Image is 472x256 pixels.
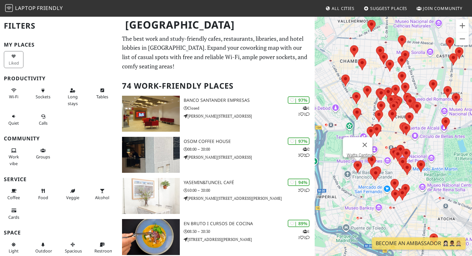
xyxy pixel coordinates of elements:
[298,105,310,117] p: 1 1 1
[122,137,180,173] img: Osom Coffee House
[288,137,310,145] div: | 97%
[118,96,315,132] a: Banco Santander Empresas | 97% 111 Banco Santander Empresas Closed [PERSON_NAME][STREET_ADDRESS]
[8,120,19,126] span: Quiet
[118,178,315,214] a: yasemin&tuncel café | 94% 21 yasemin&tuncel café 10:00 – 20:00 [PERSON_NAME][STREET_ADDRESS][PERS...
[4,145,23,169] button: Work vibe
[9,154,19,166] span: People working
[15,4,36,12] span: Laptop
[4,85,23,102] button: Wi-Fi
[92,186,112,203] button: Alcohol
[184,228,315,234] p: 08:30 – 20:30
[92,85,112,102] button: Tables
[39,120,48,126] span: Video/audio calls
[4,205,23,222] button: Cards
[423,5,462,11] span: Join Community
[323,3,357,14] a: All Cities
[4,136,114,142] h3: Community
[298,146,310,158] p: 2 3 2
[65,248,82,254] span: Spacious
[35,248,52,254] span: Outdoor area
[184,154,315,160] p: [PERSON_NAME][STREET_ADDRESS]
[94,248,113,254] span: Restroom
[122,34,311,71] p: The best work and study-friendly cafes, restaurants, libraries, and hotel lobbies in [GEOGRAPHIC_...
[347,153,372,157] a: Watts Cantina
[456,19,469,32] button: Zoom in
[184,180,315,185] h3: yasemin&tuncel café
[361,3,410,14] a: Suggest Places
[122,76,311,96] h2: 74 Work-Friendly Places
[4,230,114,236] h3: Space
[414,3,465,14] a: Join Community
[370,5,407,11] span: Suggest Places
[298,228,310,241] p: 1 1 1
[66,195,79,200] span: Veggie
[96,94,108,100] span: Work-friendly tables
[4,111,23,128] button: Quiet
[184,139,315,144] h3: Osom Coffee House
[33,186,53,203] button: Food
[5,3,63,14] a: LaptopFriendly LaptopFriendly
[120,16,314,34] h1: [GEOGRAPHIC_DATA]
[63,186,83,203] button: Veggie
[288,220,310,227] div: | 89%
[298,187,310,193] p: 2 1
[332,5,354,11] span: All Cities
[118,219,315,255] a: EN BRUTO I CURSOS DE COCINA | 89% 111 EN BRUTO I CURSOS DE COCINA 08:30 – 20:30 [STREET_ADDRESS][...
[118,137,315,173] a: Osom Coffee House | 97% 232 Osom Coffee House 08:00 – 20:00 [PERSON_NAME][STREET_ADDRESS]
[122,178,180,214] img: yasemin&tuncel café
[33,145,53,162] button: Groups
[288,179,310,186] div: | 94%
[8,214,19,220] span: Credit cards
[36,94,50,100] span: Power sockets
[9,248,19,254] span: Natural light
[184,146,315,152] p: 08:00 – 20:00
[33,111,53,128] button: Calls
[68,94,78,106] span: Long stays
[37,4,63,12] span: Friendly
[184,195,315,201] p: [PERSON_NAME][STREET_ADDRESS][PERSON_NAME]
[36,154,50,160] span: Group tables
[288,96,310,104] div: | 97%
[95,195,109,200] span: Alcohol
[63,85,83,109] button: Long stays
[184,236,315,243] p: [STREET_ADDRESS][PERSON_NAME]
[4,42,114,48] h3: My Places
[4,75,114,82] h3: Productivity
[33,85,53,102] button: Sockets
[184,113,315,119] p: [PERSON_NAME][STREET_ADDRESS]
[184,98,315,103] h3: Banco Santander Empresas
[122,219,180,255] img: EN BRUTO I CURSOS DE COCINA
[4,186,23,203] button: Coffee
[184,187,315,193] p: 10:00 – 20:00
[7,195,20,200] span: Coffee
[5,4,13,12] img: LaptopFriendly
[38,195,48,200] span: Food
[357,137,372,153] button: Close
[9,94,18,100] span: Stable Wi-Fi
[4,16,114,36] h2: Filters
[456,32,469,45] button: Zoom out
[184,221,315,226] h3: EN BRUTO I CURSOS DE COCINA
[184,105,315,111] p: Closed
[122,96,180,132] img: Banco Santander Empresas
[4,176,114,182] h3: Service
[372,237,466,250] a: Become an Ambassador 🤵🏻‍♀️🤵🏾‍♂️🤵🏼‍♀️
